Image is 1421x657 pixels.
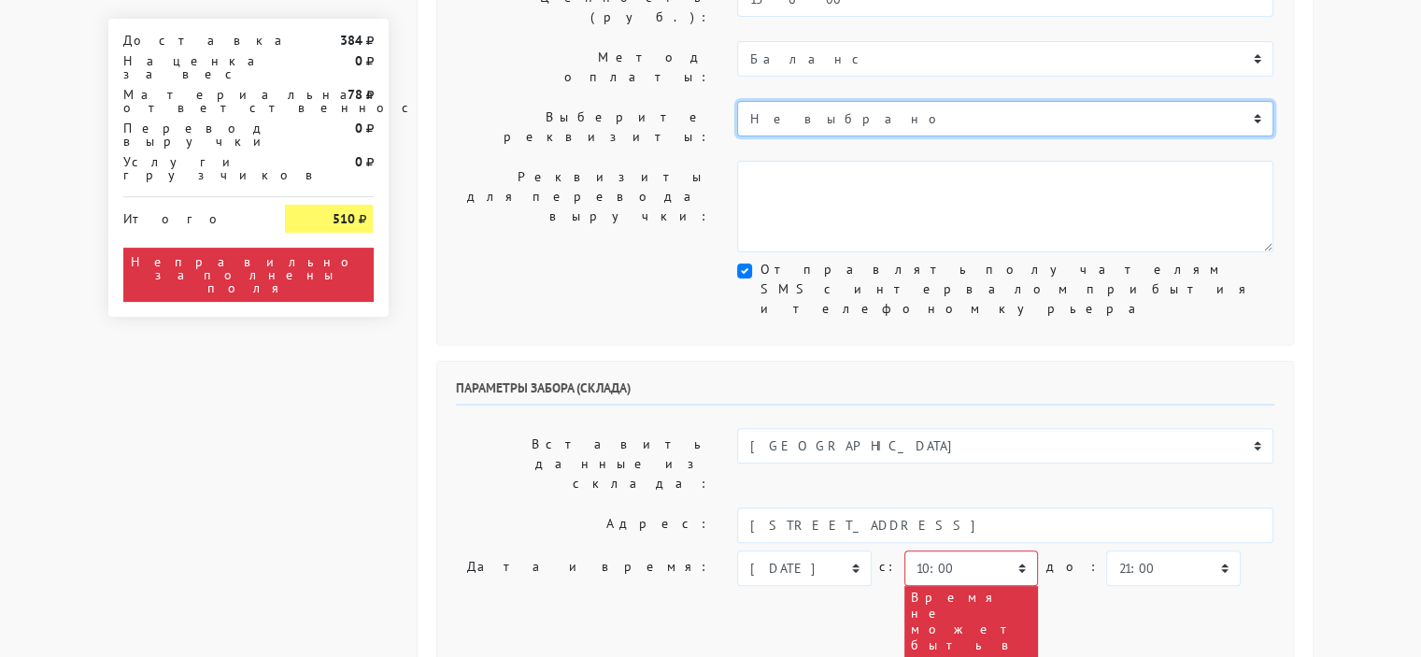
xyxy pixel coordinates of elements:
label: Адрес: [442,507,724,543]
label: Реквизиты для перевода выручки: [442,161,724,252]
div: Итого [123,205,258,225]
strong: 0 [354,153,362,170]
label: до: [1045,550,1099,583]
div: Наценка за вес [109,54,272,80]
strong: 0 [354,120,362,136]
div: Доставка [109,34,272,47]
strong: 0 [354,52,362,69]
div: Услуги грузчиков [109,155,272,181]
div: Неправильно заполнены поля [123,248,374,302]
strong: 78 [347,86,362,103]
h6: Параметры забора (склада) [456,380,1274,406]
strong: 510 [332,210,354,227]
label: Метод оплаты: [442,41,724,93]
div: Перевод выручки [109,121,272,148]
label: Вставить данные из склада: [442,428,724,500]
div: Материальная ответственность [109,88,272,114]
label: Выберите реквизиты: [442,101,724,153]
label: c: [879,550,897,583]
strong: 384 [339,32,362,49]
label: Отправлять получателям SMS с интервалом прибытия и телефоном курьера [760,260,1273,319]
